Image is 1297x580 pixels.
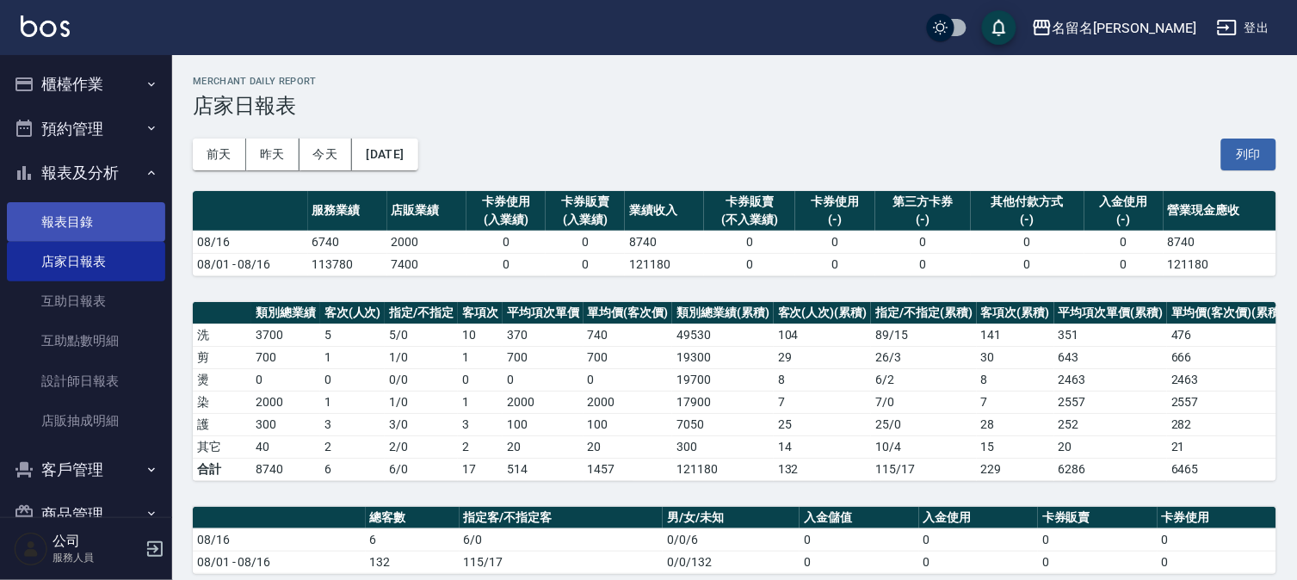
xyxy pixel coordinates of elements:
[1167,346,1288,368] td: 666
[871,391,977,413] td: 7 / 0
[875,231,972,253] td: 0
[584,458,673,480] td: 1457
[503,391,584,413] td: 2000
[774,302,872,324] th: 客次(人次)(累積)
[871,413,977,435] td: 25 / 0
[458,368,503,391] td: 0
[7,401,165,441] a: 店販抽成明細
[1210,12,1276,44] button: 登出
[251,368,320,391] td: 0
[871,346,977,368] td: 26 / 3
[1221,139,1276,170] button: 列印
[584,391,673,413] td: 2000
[871,368,977,391] td: 6 / 2
[7,361,165,401] a: 設計師日報表
[774,458,872,480] td: 132
[385,458,458,480] td: 6/0
[708,193,791,211] div: 卡券販賣
[1084,231,1164,253] td: 0
[193,507,1276,574] table: a dense table
[975,193,1079,211] div: 其他付款方式
[251,458,320,480] td: 8740
[977,302,1054,324] th: 客項次(累積)
[774,435,872,458] td: 14
[672,435,774,458] td: 300
[503,413,584,435] td: 100
[320,368,386,391] td: 0
[300,139,353,170] button: 今天
[251,435,320,458] td: 40
[975,211,1079,229] div: (-)
[971,231,1084,253] td: 0
[458,413,503,435] td: 3
[704,253,795,275] td: 0
[193,413,251,435] td: 護
[871,458,977,480] td: 115/17
[320,391,386,413] td: 1
[774,413,872,435] td: 25
[385,391,458,413] td: 1 / 0
[193,528,366,551] td: 08/16
[193,391,251,413] td: 染
[708,211,791,229] div: (不入業績)
[7,242,165,281] a: 店家日報表
[352,139,417,170] button: [DATE]
[971,253,1084,275] td: 0
[919,528,1038,551] td: 0
[800,528,918,551] td: 0
[1038,507,1157,529] th: 卡券販賣
[458,302,503,324] th: 客項次
[385,302,458,324] th: 指定/不指定
[366,528,460,551] td: 6
[193,253,308,275] td: 08/01 - 08/16
[1054,413,1168,435] td: 252
[1167,368,1288,391] td: 2463
[52,550,140,565] p: 服務人員
[800,193,870,211] div: 卡券使用
[387,191,466,231] th: 店販業績
[584,324,673,346] td: 740
[21,15,70,37] img: Logo
[193,458,251,480] td: 合計
[774,346,872,368] td: 29
[880,211,967,229] div: (-)
[1158,528,1276,551] td: 0
[1054,346,1168,368] td: 643
[1158,551,1276,573] td: 0
[663,528,800,551] td: 0/0/6
[193,139,246,170] button: 前天
[7,492,165,537] button: 商品管理
[1167,302,1288,324] th: 單均價(客次價)(累積)
[320,413,386,435] td: 3
[7,62,165,107] button: 櫃檯作業
[584,302,673,324] th: 單均價(客次價)
[1158,507,1276,529] th: 卡券使用
[471,211,541,229] div: (入業績)
[1089,211,1159,229] div: (-)
[584,413,673,435] td: 100
[584,435,673,458] td: 20
[387,253,466,275] td: 7400
[977,391,1054,413] td: 7
[871,435,977,458] td: 10 / 4
[1167,391,1288,413] td: 2557
[1038,528,1157,551] td: 0
[458,391,503,413] td: 1
[625,231,704,253] td: 8740
[7,202,165,242] a: 報表目錄
[795,253,874,275] td: 0
[625,191,704,231] th: 業績收入
[385,368,458,391] td: 0 / 0
[503,435,584,458] td: 20
[503,458,584,480] td: 514
[875,253,972,275] td: 0
[1164,231,1276,253] td: 8740
[503,302,584,324] th: 平均項次單價
[546,231,625,253] td: 0
[672,346,774,368] td: 19300
[193,94,1276,118] h3: 店家日報表
[1167,324,1288,346] td: 476
[320,435,386,458] td: 2
[1054,435,1168,458] td: 20
[466,253,546,275] td: 0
